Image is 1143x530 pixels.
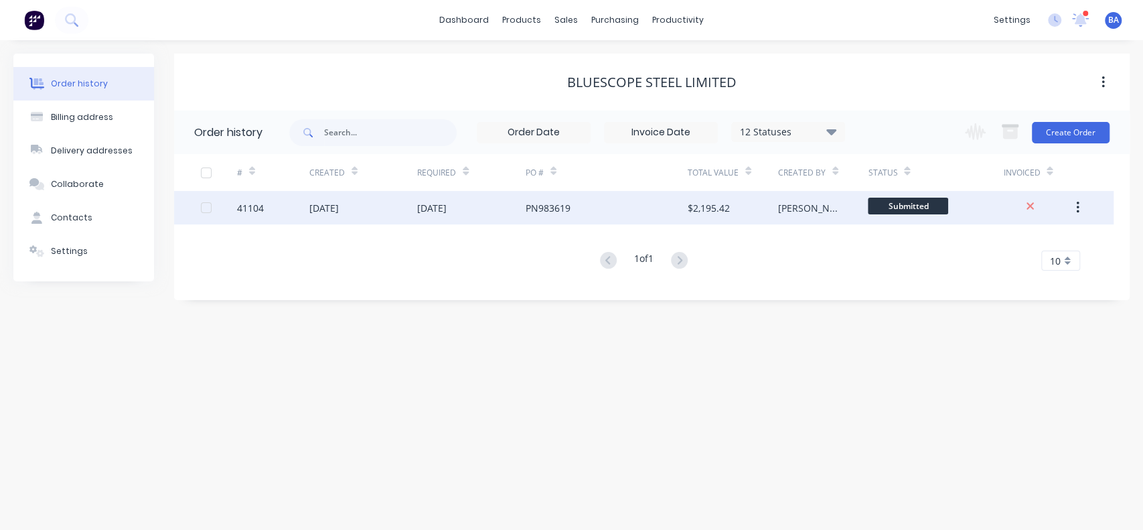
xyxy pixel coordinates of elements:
button: Order history [13,67,154,101]
div: Required [417,167,456,179]
div: purchasing [585,10,645,30]
div: PO # [526,154,688,191]
div: Total Value [688,167,739,179]
div: Created By [778,167,826,179]
div: Status [868,154,1003,191]
div: Delivery addresses [51,145,133,157]
div: Order history [194,125,262,141]
button: Billing address [13,101,154,134]
div: Collaborate [51,178,104,190]
div: Required [417,154,526,191]
div: products [496,10,548,30]
div: Invoiced [1003,167,1040,179]
div: # [237,167,242,179]
button: Settings [13,235,154,268]
div: Invoiced [1003,154,1075,191]
img: Factory [24,10,44,30]
div: [DATE] [417,201,447,215]
div: Total Value [688,154,778,191]
div: PN983619 [526,201,570,215]
div: 41104 [237,201,264,215]
div: PO # [526,167,544,179]
div: Created [309,154,418,191]
input: Invoice Date [605,123,717,143]
div: sales [548,10,585,30]
div: Billing address [51,111,113,123]
div: BlueScope Steel Limited [567,74,737,90]
div: 12 Statuses [732,125,844,139]
div: settings [987,10,1037,30]
div: # [237,154,309,191]
div: 1 of 1 [634,251,654,271]
div: [PERSON_NAME] [778,201,842,215]
input: Order Date [477,123,590,143]
span: Submitted [868,198,948,214]
div: productivity [645,10,710,30]
div: Created By [778,154,868,191]
button: Contacts [13,201,154,235]
div: Created [309,167,345,179]
span: BA [1108,14,1119,26]
button: Create Order [1032,122,1110,143]
div: [DATE] [309,201,339,215]
a: dashboard [433,10,496,30]
div: Order history [51,78,108,90]
div: Status [868,167,897,179]
div: $2,195.42 [688,201,730,215]
button: Collaborate [13,168,154,201]
button: Delivery addresses [13,134,154,168]
div: Contacts [51,212,92,224]
input: Search... [324,119,457,146]
span: 10 [1050,254,1061,268]
div: Settings [51,245,88,257]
